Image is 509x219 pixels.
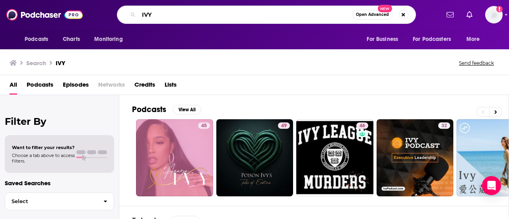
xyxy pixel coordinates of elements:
[12,153,75,164] span: Choose a tab above to access filters.
[361,32,408,47] button: open menu
[136,119,213,196] a: 45
[173,105,201,114] button: View All
[56,59,65,67] h3: IVY
[461,32,490,47] button: open menu
[356,122,368,129] a: 46
[132,105,201,114] a: PodcastsView All
[485,6,503,23] img: User Profile
[132,105,166,114] h2: Podcasts
[443,8,457,21] a: Show notifications dropdown
[441,122,447,130] span: 32
[27,78,53,95] a: Podcasts
[438,122,450,129] a: 32
[496,6,503,12] svg: Add a profile image
[165,78,177,95] a: Lists
[139,8,352,21] input: Search podcasts, credits, & more...
[5,199,97,204] span: Select
[296,119,373,196] a: 46
[367,34,398,45] span: For Business
[359,122,365,130] span: 46
[457,60,496,66] button: Send feedback
[482,176,501,195] div: Open Intercom Messenger
[463,8,476,21] a: Show notifications dropdown
[117,6,416,24] div: Search podcasts, credits, & more...
[5,192,114,210] button: Select
[408,32,462,47] button: open menu
[63,78,89,95] a: Episodes
[134,78,155,95] a: Credits
[63,34,80,45] span: Charts
[6,7,83,22] img: Podchaser - Follow, Share and Rate Podcasts
[356,13,389,17] span: Open Advanced
[19,32,58,47] button: open menu
[377,119,454,196] a: 32
[25,34,48,45] span: Podcasts
[26,59,46,67] h3: Search
[466,34,480,45] span: More
[5,179,114,187] p: Saved Searches
[12,145,75,150] span: Want to filter your results?
[378,5,392,12] span: New
[352,10,392,19] button: Open AdvancedNew
[201,122,207,130] span: 45
[485,6,503,23] span: Logged in as ShannonHennessey
[198,122,210,129] a: 45
[10,78,17,95] a: All
[94,34,122,45] span: Monitoring
[216,119,293,196] a: 49
[89,32,133,47] button: open menu
[413,34,451,45] span: For Podcasters
[278,122,290,129] a: 49
[98,78,125,95] span: Networks
[58,32,85,47] a: Charts
[5,116,114,127] h2: Filter By
[281,122,287,130] span: 49
[485,6,503,23] button: Show profile menu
